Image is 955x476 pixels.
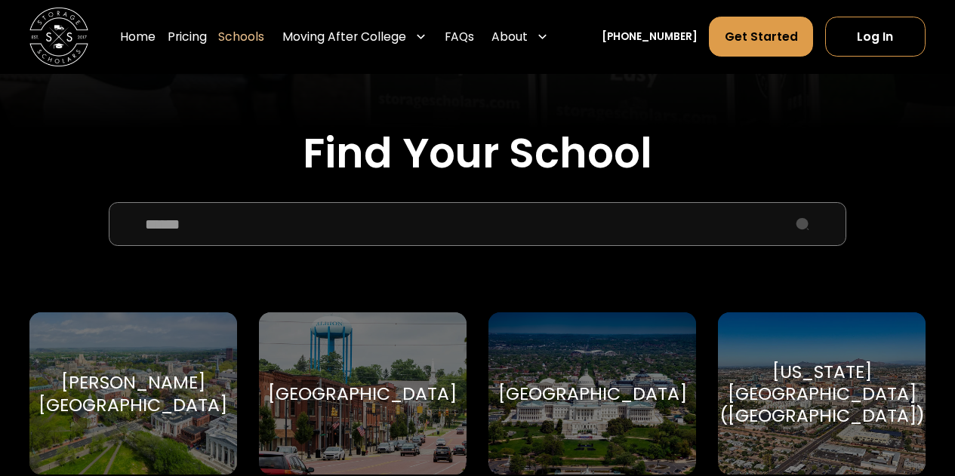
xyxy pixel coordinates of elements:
a: Log In [825,17,926,57]
a: Go to selected school [718,312,926,474]
a: FAQs [445,17,474,58]
a: Home [120,17,156,58]
div: About [491,28,528,45]
div: About [485,17,554,58]
h2: Find Your School [29,129,926,179]
div: [US_STATE][GEOGRAPHIC_DATA] ([GEOGRAPHIC_DATA]) [719,361,925,427]
div: [PERSON_NAME][GEOGRAPHIC_DATA] [39,371,227,416]
div: Moving After College [282,28,406,45]
a: Go to selected school [29,312,237,474]
a: Go to selected school [259,312,467,474]
a: Get Started [709,17,813,57]
div: Moving After College [276,17,433,58]
a: Pricing [168,17,207,58]
a: Schools [218,17,264,58]
div: [GEOGRAPHIC_DATA] [498,382,687,404]
div: [GEOGRAPHIC_DATA] [268,382,457,404]
img: Storage Scholars main logo [29,8,88,66]
a: Go to selected school [488,312,696,474]
a: [PHONE_NUMBER] [602,29,698,45]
